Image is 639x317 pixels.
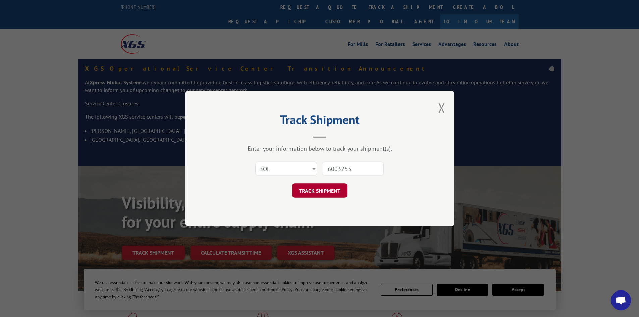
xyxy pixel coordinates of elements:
button: TRACK SHIPMENT [292,183,347,198]
a: Open chat [611,290,631,310]
h2: Track Shipment [219,115,420,128]
input: Number(s) [322,162,384,176]
button: Close modal [438,99,445,117]
div: Enter your information below to track your shipment(s). [219,145,420,152]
